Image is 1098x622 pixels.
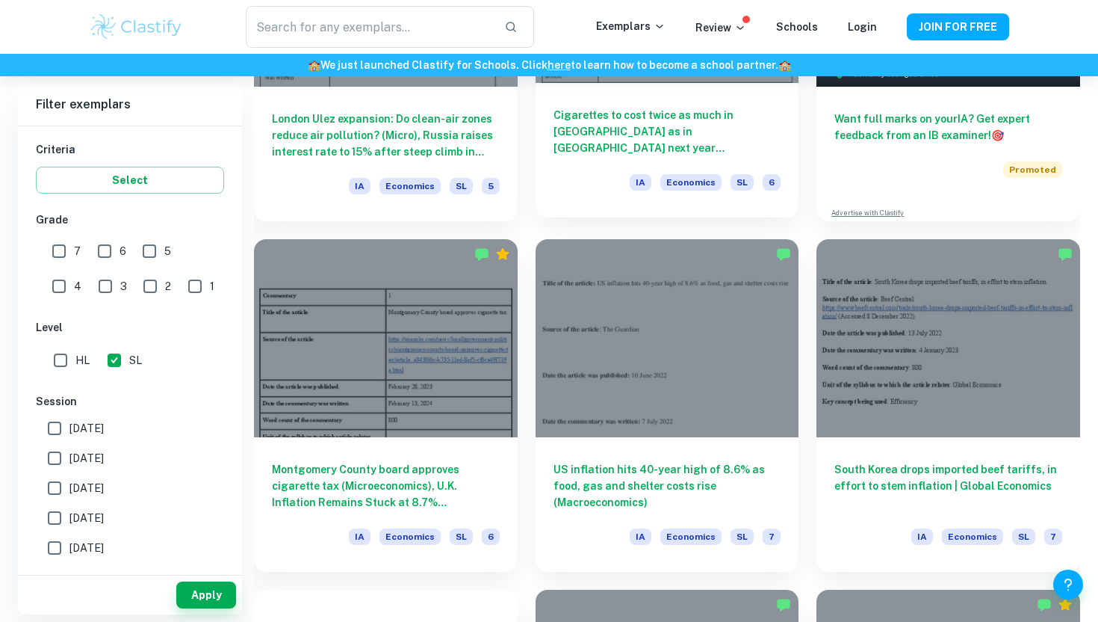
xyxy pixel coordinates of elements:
span: 7 [74,243,81,259]
p: Exemplars [596,18,666,34]
a: South Korea drops imported beef tariffs, in effort to stem inflation | Global EconomicsIAEconomic... [816,239,1080,571]
span: IA [349,178,370,194]
img: Marked [474,247,489,262]
span: 🏫 [778,59,791,71]
span: IA [630,529,651,545]
img: Clastify logo [89,12,184,42]
span: [DATE] [69,540,104,556]
img: Marked [1058,247,1073,262]
button: Help and Feedback [1053,570,1083,600]
span: 3 [120,278,127,295]
h6: South Korea drops imported beef tariffs, in effort to stem inflation | Global Economics [834,461,1062,511]
button: Apply [176,582,236,609]
span: Economics [379,529,441,545]
span: 4 [74,278,81,295]
span: 🏫 [308,59,320,71]
span: [DATE] [69,480,104,496]
span: SL [731,174,754,191]
a: here [548,59,571,71]
span: 6 [120,243,126,259]
span: 5 [164,243,171,259]
span: 7 [763,529,781,545]
h6: Cigarettes to cost twice as much in [GEOGRAPHIC_DATA] as in [GEOGRAPHIC_DATA] next year (Microeco... [553,107,781,156]
a: Login [848,21,877,33]
h6: Session [36,393,224,410]
span: 2 [165,278,171,295]
span: 5 [482,178,500,194]
p: Review [695,19,746,36]
span: [DATE] [69,510,104,526]
span: [DATE] [69,420,104,437]
img: Marked [776,597,791,612]
span: [DATE] [69,450,104,466]
span: Promoted [1003,161,1062,178]
h6: London Ulez expansion: Do clean-air zones reduce air pollution? (Micro), Russia raises interest r... [272,111,500,160]
span: SL [450,178,473,194]
span: Economics [660,174,722,191]
button: Select [36,167,224,194]
span: IA [349,529,370,545]
h6: We just launched Clastify for Schools. Click to learn how to become a school partner. [3,57,1095,73]
span: IA [630,174,651,191]
span: Economics [942,529,1003,545]
span: SL [129,352,142,369]
h6: Grade [36,212,224,228]
h6: Filter exemplars [18,84,242,126]
span: 6 [482,529,500,545]
h6: US inflation hits 40-year high of 8.6% as food, gas and shelter costs rise (Macroeconomics) [553,461,781,511]
input: Search for any exemplars... [246,6,492,48]
span: 6 [763,174,781,191]
span: 7 [1044,529,1062,545]
span: 1 [210,278,214,295]
h6: Criteria [36,141,224,158]
span: 🎯 [991,129,1004,141]
img: Marked [1037,597,1052,612]
a: US inflation hits 40-year high of 8.6% as food, gas and shelter costs rise (Macroeconomics)IAEcon... [536,239,799,571]
h6: Want full marks on your IA ? Get expert feedback from an IB examiner! [834,111,1062,144]
h6: Montgomery County board approves cigarette tax (Microeconomics), U.K. Inflation Remains Stuck at ... [272,461,500,511]
h6: Level [36,319,224,336]
span: IA [911,529,933,545]
a: Montgomery County board approves cigarette tax (Microeconomics), U.K. Inflation Remains Stuck at ... [254,239,518,571]
div: Premium [1058,597,1073,612]
div: Premium [495,247,510,262]
span: HL [75,352,90,369]
span: SL [450,529,473,545]
button: JOIN FOR FREE [907,13,1009,40]
a: Schools [776,21,818,33]
img: Marked [776,247,791,262]
span: SL [1012,529,1035,545]
span: Economics [379,178,441,194]
a: Advertise with Clastify [831,208,904,218]
span: Economics [660,529,722,545]
span: SL [731,529,754,545]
